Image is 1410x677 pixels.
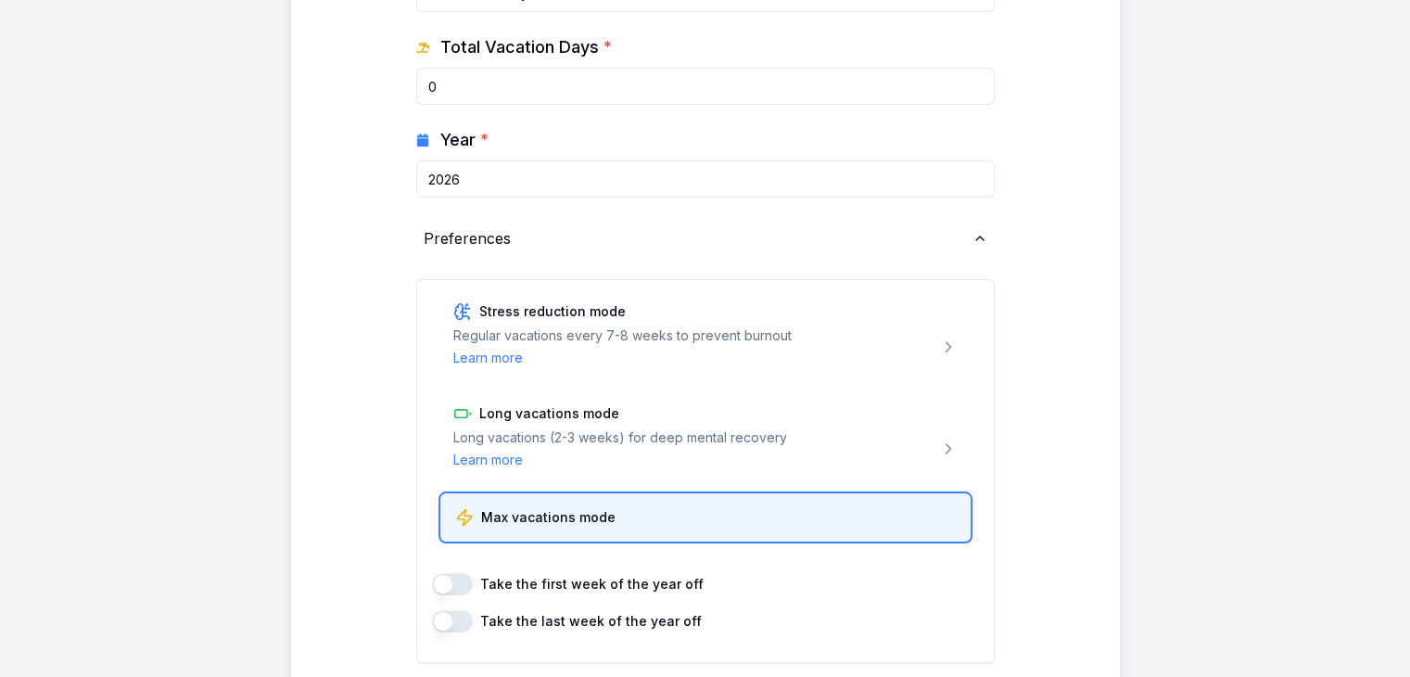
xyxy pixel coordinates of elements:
span: Max vacations mode [481,511,616,524]
label: Take the first week of the year off [480,575,704,594]
span: Stress reduction mode [479,305,626,318]
span: Total Vacation Days [440,34,612,60]
label: Take the last week of the year off [480,612,702,631]
span: Long vacations mode [479,407,619,420]
p: Long vacations (2-3 weeks) for deep mental recovery [453,428,787,447]
p: Regular vacations every 7-8 weeks to prevent burnout [453,326,792,345]
button: Learn more [453,451,523,469]
button: Learn more [453,349,523,367]
span: Year [440,127,489,153]
span: Preferences [424,227,511,249]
